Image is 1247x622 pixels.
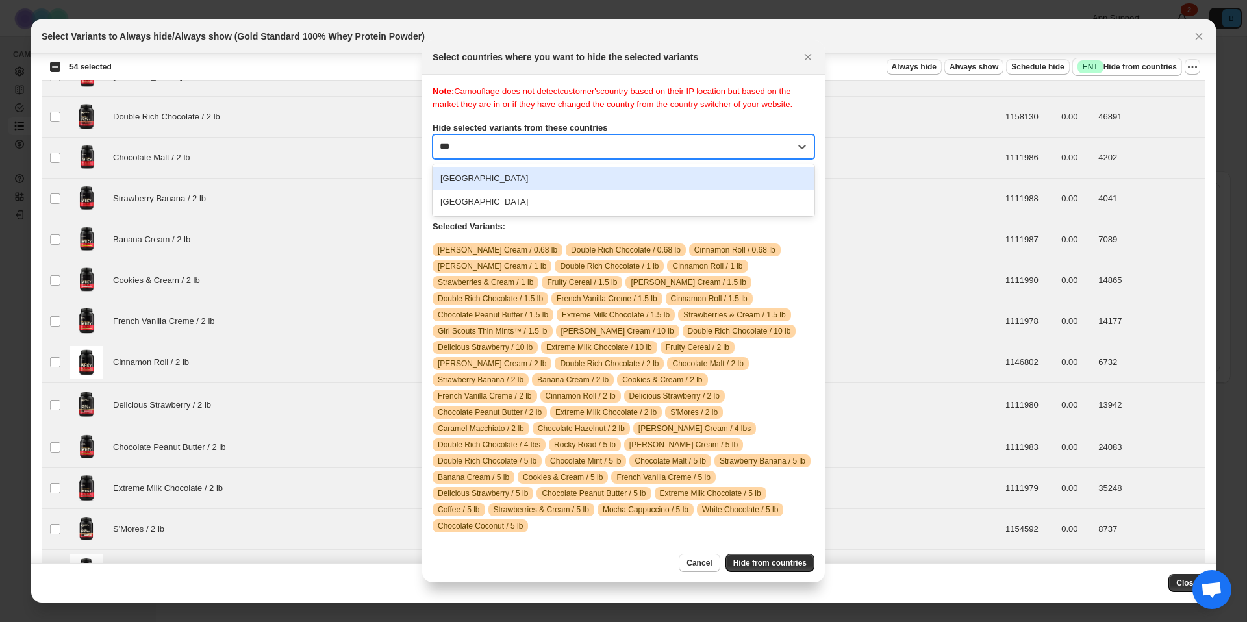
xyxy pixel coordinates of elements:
span: [PERSON_NAME] Cream / 2 lb [438,358,546,369]
td: 1146802 [1001,342,1057,383]
span: [PERSON_NAME] Cream / 1.5 lb [631,277,746,288]
td: 1146879 [1001,550,1057,591]
span: French Vanilla Creme / 2 lb [438,391,532,401]
span: Chocolate Peanut Butter / 1.5 lb [438,310,548,320]
span: Extreme Milk Chocolate / 2 lb [113,482,230,495]
td: 0.00 [1057,468,1094,509]
span: [PERSON_NAME] Cream / 1 lb [438,261,546,271]
span: Double Rich Chocolate / 2 lb [560,358,659,369]
span: Mocha Cappuccino / 5 lb [603,504,688,515]
span: Chocolate Malt / 2 lb [113,151,197,164]
td: 0.00 [1057,509,1094,550]
td: 46891 [1094,97,1205,138]
span: Caramel Macchiato / 2 lb [438,423,524,434]
b: Note: [433,86,454,96]
h2: Select Variants to Always hide/Always show (Gold Standard 100% Whey Protein Powder) [42,30,425,43]
span: Extreme Milk Chocolate / 2 lb [555,407,657,417]
span: Strawberry Banana / 5 lb [720,456,805,466]
span: Rocky Road / 5 lb [554,440,616,450]
span: Always hide [892,62,937,72]
td: 0.00 [1057,179,1094,219]
div: Camouflage does not detect customer's country based on their IP location but based on the market ... [433,85,814,111]
td: 35248 [1094,468,1205,509]
span: Double Rich Chocolate / 10 lb [688,326,791,336]
span: Strawberries & Cream / 5 lb [494,504,589,515]
div: [GEOGRAPHIC_DATA] [433,167,814,190]
button: Schedule hide [1006,59,1069,75]
h2: Select countries where you want to hide the selected variants [433,51,698,64]
button: Close [1168,574,1205,592]
img: on-1111986_Image_01.png [70,142,103,174]
span: Hide from countries [733,558,807,568]
span: French Vanilla Creme / 1.5 lb [557,293,657,304]
span: Double Rich Chocolate / 1.5 lb [438,293,543,304]
span: ENT [1083,62,1098,72]
td: 4202 [1094,138,1205,179]
button: Always show [944,59,1003,75]
td: 1154592 [1001,509,1057,550]
img: on-1111979_Image_01.png [70,472,103,504]
img: on-1111983_Image_01.png [70,431,103,464]
td: 1111987 [1001,219,1057,260]
span: Chocolate Peanut Butter / 2 lb [113,441,233,454]
b: Hide selected variants from these countries [433,123,607,132]
span: Banana Cream / 2 lb [113,233,197,246]
td: 7062 [1094,550,1205,591]
span: Double Rich Chocolate / 0.68 lb [571,245,681,255]
span: Chocolate Peanut Butter / 5 lb [542,488,646,499]
span: Fruity Cereal / 1.5 lb [547,277,617,288]
td: 8737 [1094,509,1205,550]
td: 1111979 [1001,468,1057,509]
td: 0.00 [1057,342,1094,383]
span: Banana Cream / 5 lb [438,472,509,482]
img: on-1158130_Image_01.png [70,101,103,133]
img: on-1111988_Image_01.png [70,182,103,215]
span: Extreme Milk Chocolate / 1.5 lb [562,310,670,320]
span: Delicious Strawberry / 5 lb [438,488,528,499]
img: on-1111980_Image_01.png [70,387,103,423]
span: Close [1176,578,1198,588]
td: 24083 [1094,427,1205,468]
span: Fruity Cereal / 2 lb [666,342,729,353]
img: on-1146879_Image_01.jpg [70,554,103,586]
span: Banana Cream / 2 lb [537,375,609,385]
td: 0.00 [1057,383,1094,427]
button: Close [799,48,817,66]
img: on-1111990_Image_01.png [70,264,103,297]
img: on-1154592_Image_01.png [70,513,103,545]
span: S'Mores / 2 lb [670,407,718,417]
span: Double Rich Chocolate / 4 lbs [438,440,540,450]
span: French Vanilla Creme / 5 lb [616,472,711,482]
td: 1111978 [1001,301,1057,342]
span: Delicious Strawberry / 2 lb [629,391,720,401]
span: Extreme Milk Chocolate / 10 lb [546,342,652,353]
span: Always show [950,62,998,72]
span: Cinnamon Roll / 1.5 lb [671,293,748,304]
span: French Vanilla Creme / 2 lb [113,315,221,328]
td: 0.00 [1057,550,1094,591]
span: Chocolate Malt / 2 lb [672,358,743,369]
td: 1111983 [1001,427,1057,468]
span: Delicious Strawberry / 2 lb [113,399,218,412]
span: Delicious Strawberry / 10 lb [438,342,533,353]
span: Double Rich Chocolate / 2 lb [113,110,227,123]
img: on-1146802_Image_01.jpg [70,346,103,379]
td: 0.00 [1057,97,1094,138]
button: Always hide [887,59,942,75]
span: Strawberry Banana / 2 lb [113,192,213,205]
div: [GEOGRAPHIC_DATA] [433,190,814,214]
span: 54 selected [69,62,112,72]
span: Strawberries & Cream / 1 lb [438,277,533,288]
img: on-1111978_Image_01.png [70,305,103,338]
span: Strawberry Banana / 2 lb [438,375,523,385]
div: Open chat [1192,570,1231,609]
td: 0.00 [1057,260,1094,301]
span: Cinnamon Roll / 2 lb [113,356,196,369]
span: Cookies & Cream / 2 lb [622,375,702,385]
span: Cookies & Cream / 2 lb [113,274,207,287]
span: [PERSON_NAME] Cream / 4 lbs [638,423,751,434]
span: Cookies & Cream / 5 lb [523,472,603,482]
span: Schedule hide [1011,62,1064,72]
td: 0.00 [1057,301,1094,342]
span: Hide from countries [1077,60,1177,73]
